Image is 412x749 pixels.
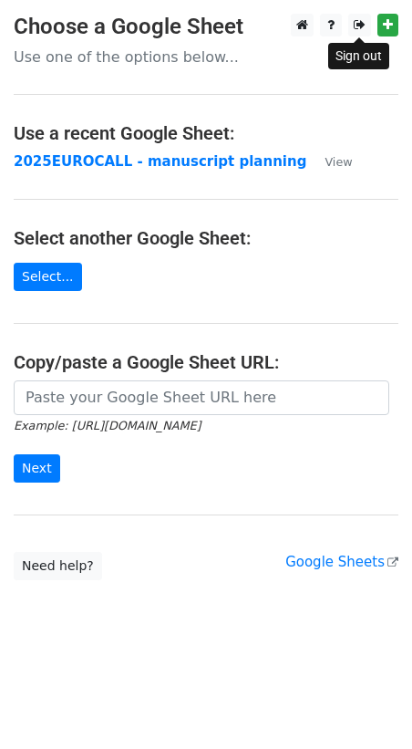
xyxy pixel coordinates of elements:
[14,454,60,483] input: Next
[14,227,398,249] h4: Select another Google Sheet:
[14,351,398,373] h4: Copy/paste a Google Sheet URL:
[14,153,306,170] a: 2025EUROCALL - manuscript planning
[324,155,352,169] small: View
[14,263,82,291] a: Select...
[14,47,398,67] p: Use one of the options below...
[328,43,389,69] div: Sign out
[14,122,398,144] h4: Use a recent Google Sheet:
[14,14,398,40] h3: Choose a Google Sheet
[14,419,201,432] small: Example: [URL][DOMAIN_NAME]
[14,380,389,415] input: Paste your Google Sheet URL here
[14,552,102,580] a: Need help?
[285,554,398,570] a: Google Sheets
[306,153,352,170] a: View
